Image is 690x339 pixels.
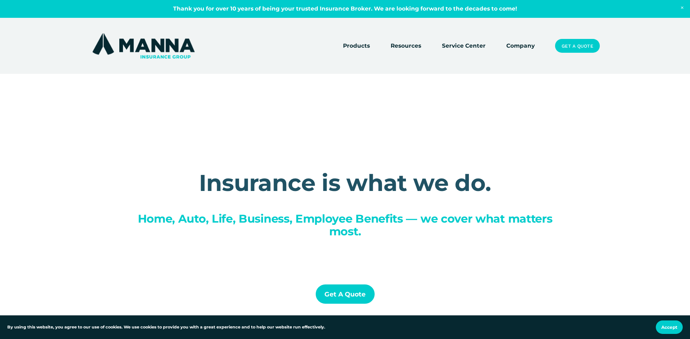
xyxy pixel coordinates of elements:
[7,324,325,331] p: By using this website, you agree to our use of cookies. We use cookies to provide you with a grea...
[91,32,196,60] img: Manna Insurance Group
[343,41,370,51] span: Products
[442,41,486,51] a: Service Center
[656,320,683,334] button: Accept
[391,41,421,51] span: Resources
[391,41,421,51] a: folder dropdown
[661,324,677,330] span: Accept
[199,169,491,197] strong: Insurance is what we do.
[506,41,535,51] a: Company
[138,212,555,238] span: Home, Auto, Life, Business, Employee Benefits — we cover what matters most.
[343,41,370,51] a: folder dropdown
[316,284,375,304] a: Get a Quote
[555,39,599,53] a: Get a Quote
